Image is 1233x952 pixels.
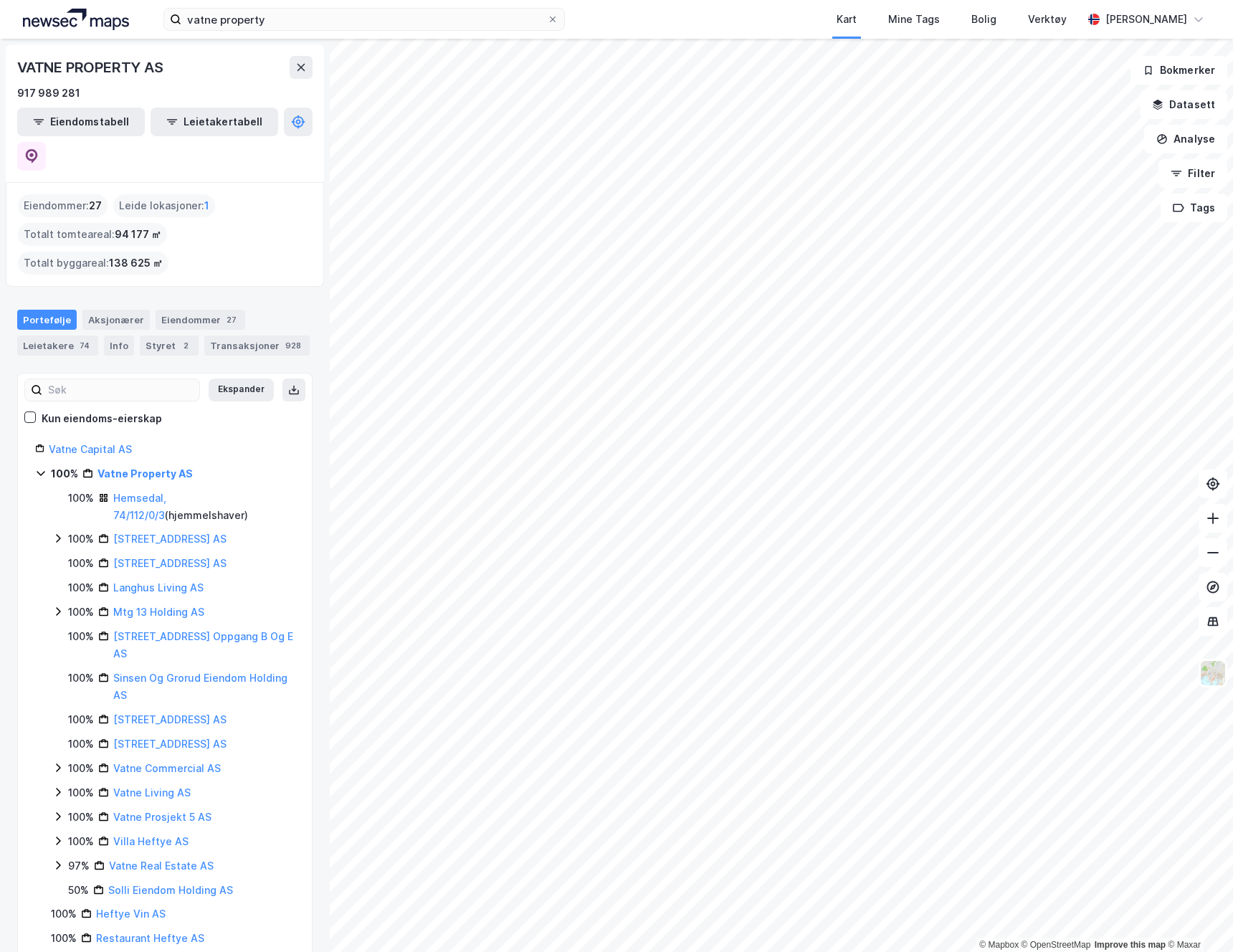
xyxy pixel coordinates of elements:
[181,9,547,30] input: Søk på adresse, matrikkel, gårdeiere, leietakere eller personer
[113,490,295,524] div: ( hjemmelshaver )
[1105,11,1187,28] div: [PERSON_NAME]
[1140,90,1227,119] button: Datasett
[115,226,161,243] span: 94 177 ㎡
[68,628,94,645] div: 100%
[17,310,77,330] div: Portefølje
[68,530,94,548] div: 100%
[888,11,940,28] div: Mine Tags
[109,860,214,872] a: Vatne Real Estate AS
[204,335,310,356] div: Transaksjoner
[1028,11,1067,28] div: Verktøy
[156,310,245,330] div: Eiendommer
[1095,940,1166,950] a: Improve this map
[68,760,94,777] div: 100%
[113,606,204,618] a: Mtg 13 Holding AS
[68,882,89,899] div: 50%
[82,310,150,330] div: Aksjonærer
[1022,940,1091,950] a: OpenStreetMap
[113,835,189,847] a: Villa Heftye AS
[104,335,134,356] div: Info
[68,857,90,875] div: 97%
[68,736,94,753] div: 100%
[282,338,304,353] div: 928
[109,254,163,272] span: 138 625 ㎡
[77,338,92,353] div: 74
[1199,660,1227,687] img: Z
[18,223,167,246] div: Totalt tomteareal :
[42,410,162,427] div: Kun eiendoms-eierskap
[140,335,199,356] div: Styret
[113,672,287,701] a: Sinsen Og Grorud Eiendom Holding AS
[1161,194,1227,222] button: Tags
[113,557,227,569] a: [STREET_ADDRESS] AS
[204,197,209,214] span: 1
[23,9,129,30] img: logo.a4113a55bc3d86da70a041830d287a7e.svg
[97,467,193,480] a: Vatne Property AS
[209,379,274,401] button: Ekspander
[51,905,77,923] div: 100%
[68,490,94,507] div: 100%
[113,738,227,750] a: [STREET_ADDRESS] AS
[113,630,293,660] a: [STREET_ADDRESS] Oppgang B Og E AS
[68,555,94,572] div: 100%
[49,443,132,455] a: Vatne Capital AS
[68,833,94,850] div: 100%
[113,786,191,799] a: Vatne Living AS
[113,194,215,217] div: Leide lokasjoner :
[178,338,193,353] div: 2
[979,940,1019,950] a: Mapbox
[96,932,204,944] a: Restaurant Heftye AS
[17,85,80,102] div: 917 989 281
[971,11,996,28] div: Bolig
[17,335,98,356] div: Leietakere
[51,465,78,482] div: 100%
[113,713,227,725] a: [STREET_ADDRESS] AS
[89,197,102,214] span: 27
[68,604,94,621] div: 100%
[68,711,94,728] div: 100%
[151,108,278,136] button: Leietakertabell
[1144,125,1227,153] button: Analyse
[113,581,204,594] a: Langhus Living AS
[113,811,211,823] a: Vatne Prosjekt 5 AS
[17,56,166,79] div: VATNE PROPERTY AS
[18,194,108,217] div: Eiendommer :
[224,313,239,327] div: 27
[1130,56,1227,85] button: Bokmerker
[68,670,94,687] div: 100%
[113,492,166,521] a: Hemsedal, 74/112/0/3
[18,252,168,275] div: Totalt byggareal :
[108,884,233,896] a: Solli Eiendom Holding AS
[113,762,221,774] a: Vatne Commercial AS
[51,930,77,947] div: 100%
[68,579,94,596] div: 100%
[113,533,227,545] a: [STREET_ADDRESS] AS
[1161,883,1233,952] div: Kontrollprogram for chat
[1158,159,1227,188] button: Filter
[68,784,94,801] div: 100%
[17,108,145,136] button: Eiendomstabell
[68,809,94,826] div: 100%
[837,11,857,28] div: Kart
[42,379,199,401] input: Søk
[96,908,166,920] a: Heftye Vin AS
[1161,883,1233,952] iframe: Chat Widget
